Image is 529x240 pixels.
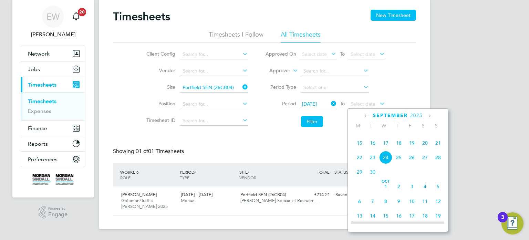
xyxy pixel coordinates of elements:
span: 9 [392,195,405,208]
a: 20 [69,6,83,28]
input: Search for... [180,50,248,59]
li: Timesheets I Follow [209,30,263,43]
label: Period [265,100,296,107]
span: Engage [48,212,68,218]
span: 12 [432,195,445,208]
span: S [417,123,430,129]
span: 20 [78,8,86,16]
span: [PERSON_NAME] [121,192,157,198]
span: 2 [392,180,405,193]
span: Finance [28,125,47,132]
span: M [351,123,364,129]
div: STATUS [333,166,369,178]
span: S [430,123,443,129]
span: Preferences [28,156,58,163]
span: 17 [405,209,418,222]
input: Search for... [180,116,248,126]
span: F [404,123,417,129]
span: W [377,123,391,129]
button: New Timesheet [371,10,416,21]
span: 19 [432,209,445,222]
input: Search for... [180,66,248,76]
span: Select date [351,51,375,57]
span: Timesheets [28,81,56,88]
span: 16 [366,136,379,150]
span: 7 [366,195,379,208]
span: 24 [379,151,392,164]
span: 11 [418,195,432,208]
span: 25 [392,151,405,164]
span: ROLE [120,175,131,180]
img: morgansindall-logo-retina.png [32,174,74,185]
span: Reports [28,141,48,147]
span: TYPE [180,175,189,180]
input: Search for... [180,83,248,93]
span: [DATE] [302,101,317,107]
span: Select date [302,51,327,57]
span: 15 [379,209,392,222]
a: Expenses [28,108,51,114]
label: Timesheet ID [144,117,175,123]
span: 23 [366,151,379,164]
span: TOTAL [317,169,329,175]
button: Jobs [21,61,85,77]
span: T [364,123,377,129]
div: £214.21 [297,189,333,201]
span: 5 [432,180,445,193]
span: 26 [405,151,418,164]
button: Reports [21,136,85,151]
div: WORKER [118,166,178,184]
span: 15 [353,136,366,150]
span: 10 [405,195,418,208]
span: 1 [379,180,392,193]
div: Saved [333,189,369,201]
span: Jobs [28,66,40,73]
span: 19 [405,136,418,150]
span: 27 [418,151,432,164]
span: 4 [418,180,432,193]
div: PERIOD [178,166,238,184]
span: 20 [418,136,432,150]
input: Search for... [301,66,369,76]
label: Position [144,100,175,107]
span: To [338,49,347,58]
span: 28 [432,151,445,164]
input: Select one [301,83,369,93]
span: Oct [379,180,392,183]
span: [DATE] - [DATE] [181,192,212,198]
label: Period Type [265,84,296,90]
span: 6 [353,195,366,208]
a: Timesheets [28,98,56,105]
input: Search for... [180,99,248,109]
span: T [391,123,404,129]
a: Go to home page [21,174,85,185]
span: 21 [432,136,445,150]
span: Gateman/Traffic [PERSON_NAME] 2025 [121,198,168,209]
button: Preferences [21,152,85,167]
span: 3 [405,180,418,193]
span: EW [46,12,60,21]
span: VENDOR [239,175,256,180]
button: Network [21,46,85,61]
span: 29 [353,165,366,179]
span: Portfield SEN (26CB04) [240,192,286,198]
h2: Timesheets [113,10,170,23]
span: 17 [379,136,392,150]
span: Emma Wells [21,30,85,39]
div: Showing [113,148,185,155]
span: Powered by [48,206,68,212]
button: Filter [301,116,323,127]
span: 2025 [410,113,423,118]
span: 14 [366,209,379,222]
span: 30 [366,165,379,179]
button: Open Resource Center, 3 new notifications [501,212,523,234]
span: 22 [353,151,366,164]
span: September [373,113,408,118]
li: All Timesheets [281,30,321,43]
label: Site [144,84,175,90]
span: 13 [353,209,366,222]
span: 16 [392,209,405,222]
span: Manual [181,198,196,203]
span: 01 Timesheets [136,148,184,155]
label: Client Config [144,51,175,57]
